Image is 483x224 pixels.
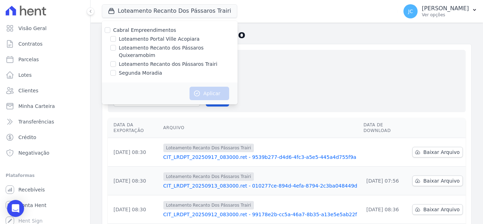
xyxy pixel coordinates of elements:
a: Contratos [3,37,87,51]
span: Negativação [18,149,50,156]
th: Arquivo [161,118,361,138]
button: Loteamento Recanto Dos Pássaros Trairi [102,4,237,18]
span: Baixar Arquivo [423,177,460,184]
a: Baixar Arquivo [412,176,463,186]
a: Recebíveis [3,183,87,197]
td: [DATE] 08:36 [361,195,409,224]
a: Crédito [3,130,87,144]
span: Baixar Arquivo [423,206,460,213]
a: Minha Carteira [3,99,87,113]
label: Loteamento Recanto dos Pássaros Quixeramobim [119,44,238,59]
label: Loteamento Recanto dos Pássaros Trairi [119,61,217,68]
a: Clientes [3,84,87,98]
span: Loteamento Recanto Dos Pássaros Trairi [163,201,254,209]
a: Negativação [3,146,87,160]
span: Clientes [18,87,38,94]
span: Contratos [18,40,42,47]
p: [PERSON_NAME] [422,5,469,12]
label: Segunda Moradia [119,69,162,77]
label: Loteamento Portal Ville Acopiara [119,35,199,43]
div: Open Intercom Messenger [7,200,24,217]
p: Ver opções [422,12,469,18]
span: Conta Hent [18,202,46,209]
span: Baixar Arquivo [423,149,460,156]
button: Aplicar [190,87,229,100]
span: Transferências [18,118,54,125]
a: CIT_LRDPT_20250913_083000.ret - 010277ce-894d-4efa-8794-2c3ba048449d [163,182,358,189]
button: JC [PERSON_NAME] Ver opções [398,1,483,21]
label: Cabral Empreendimentos [113,27,176,33]
th: Data da Exportação [108,118,161,138]
span: Loteamento Recanto Dos Pássaros Trairi [163,144,254,152]
div: Plataformas [6,171,85,180]
span: Parcelas [18,56,39,63]
td: [DATE] 08:30 [108,138,161,167]
th: Data de Download [361,118,409,138]
a: Transferências [3,115,87,129]
span: Lotes [18,71,32,79]
span: Crédito [18,134,36,141]
a: CIT_LRDPT_20250917_083000.ret - 9539b277-d4d6-4fc3-a5e5-445a4d755f9a [163,154,358,161]
a: Visão Geral [3,21,87,35]
span: JC [408,9,413,14]
td: [DATE] 07:56 [361,167,409,195]
td: [DATE] 08:30 [108,195,161,224]
span: Minha Carteira [18,103,55,110]
td: [DATE] 08:30 [108,167,161,195]
a: Baixar Arquivo [412,147,463,157]
a: Lotes [3,68,87,82]
a: Conta Hent [3,198,87,212]
a: Parcelas [3,52,87,67]
h2: Exportações de Retorno [102,28,472,41]
span: Visão Geral [18,25,47,32]
a: CIT_LRDPT_20250912_083000.ret - 99178e2b-cc5a-46a7-8b35-a13e5e5ab22f [163,211,358,218]
span: Recebíveis [18,186,45,193]
span: Loteamento Recanto Dos Pássaros Trairi [163,172,254,181]
a: Baixar Arquivo [412,204,463,215]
